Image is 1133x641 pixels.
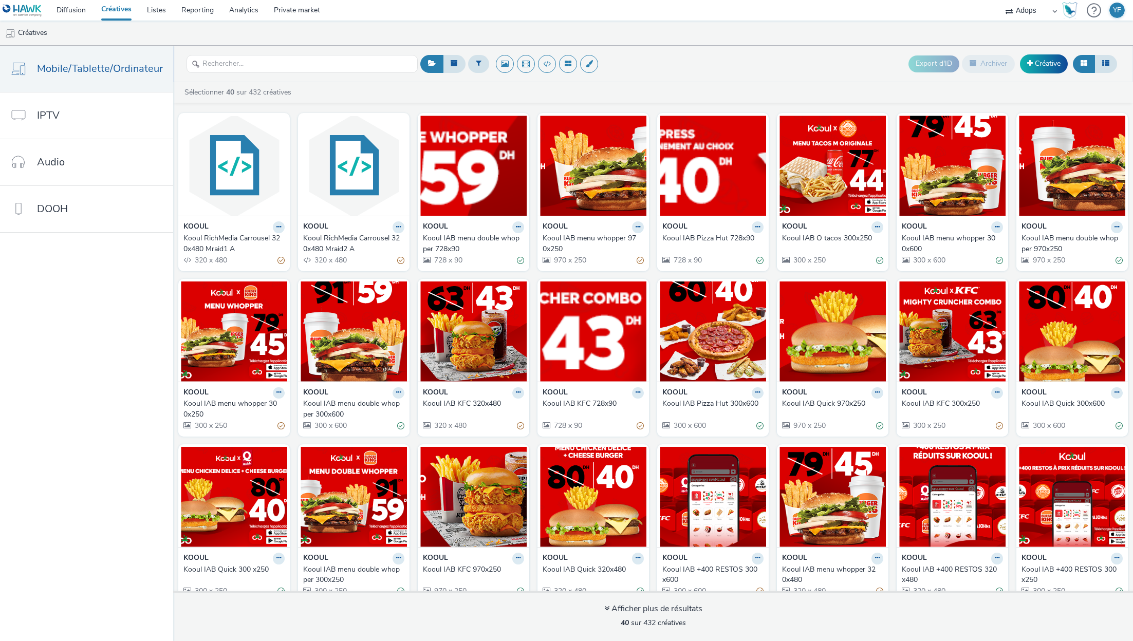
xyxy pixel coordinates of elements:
[1019,281,1125,382] img: Kooul IAB Quick 300x600 visual
[662,387,688,399] strong: KOOUL
[899,447,1006,547] img: Kooul IAB +400 RESTOS 320x480 visual
[902,399,1003,409] a: Kooul IAB KFC 300x250
[782,221,807,233] strong: KOOUL
[876,421,883,431] div: Valide
[194,586,227,596] span: 300 x 250
[183,233,285,254] a: Kooul RichMedia Carrousel 320x480 Mraid1 A
[782,553,807,564] strong: KOOUL
[540,116,646,216] img: Kooul IAB menu whopper 970x250 visual
[423,564,524,575] a: Kooul IAB KFC 970x250
[876,255,883,266] div: Valide
[181,281,287,382] img: Kooul IAB menu whopper 300x250 visual
[517,421,524,431] div: Partiellement valide
[662,564,764,586] a: Kooul IAB +400 RESTOS 300x600
[517,255,524,266] div: Valide
[637,255,644,266] div: Partiellement valide
[303,233,400,254] div: Kooul RichMedia Carrousel 320x480 Mraid2 A
[543,564,644,575] a: Kooul IAB Quick 320x480
[662,233,759,243] div: Kooul IAB Pizza Hut 728x90
[397,421,404,431] div: Valide
[637,586,644,597] div: Valide
[3,4,42,17] img: undefined Logo
[183,87,295,97] a: Sélectionner sur 432 créatives
[902,399,999,409] div: Kooul IAB KFC 300x250
[303,233,404,254] a: Kooul RichMedia Carrousel 320x480 Mraid2 A
[37,155,65,169] span: Audio
[423,399,520,409] div: Kooul IAB KFC 320x480
[194,421,227,430] span: 300 x 250
[756,586,764,597] div: Partiellement valide
[782,564,883,586] a: Kooul IAB menu whopper 320x480
[662,399,764,409] a: Kooul IAB Pizza Hut 300x600
[1021,399,1123,409] a: Kooul IAB Quick 300x600
[423,221,448,233] strong: KOOUL
[899,116,1006,216] img: Kooul IAB menu whopper 300x600 visual
[313,586,347,596] span: 300 x 250
[301,116,407,216] img: Kooul RichMedia Carrousel 320x480 Mraid2 A visual
[792,255,826,265] span: 300 x 250
[1019,447,1125,547] img: Kooul IAB +400 RESTOS 300x250 visual
[1116,421,1123,431] div: Valide
[277,421,285,431] div: Partiellement valide
[423,233,520,254] div: Kooul IAB menu double whopper 728x90
[660,281,766,382] img: Kooul IAB Pizza Hut 300x600 visual
[183,399,281,420] div: Kooul IAB menu whopper 300x250
[423,387,448,399] strong: KOOUL
[662,221,688,233] strong: KOOUL
[1021,564,1123,586] a: Kooul IAB +400 RESTOS 300x250
[662,233,764,243] a: Kooul IAB Pizza Hut 728x90
[996,586,1003,597] div: Valide
[660,447,766,547] img: Kooul IAB +400 RESTOS 300x600 visual
[181,116,287,216] img: Kooul RichMedia Carrousel 320x480 Mraid1 A visual
[303,399,404,420] a: Kooul IAB menu double whopper 300x600
[194,255,227,265] span: 320 x 480
[433,255,462,265] span: 728 x 90
[782,399,883,409] a: Kooul IAB Quick 970x250
[1062,2,1078,18] div: Hawk Academy
[543,553,568,564] strong: KOOUL
[779,281,886,382] img: Kooul IAB Quick 970x250 visual
[782,233,883,243] a: Kooul IAB O tacos 300x250
[1021,553,1047,564] strong: KOOUL
[181,447,287,547] img: Kooul IAB Quick 300 x250 visual
[996,421,1003,431] div: Partiellement valide
[792,586,826,596] span: 320 x 480
[303,399,400,420] div: Kooul IAB menu double whopper 300x600
[183,564,281,575] div: Kooul IAB Quick 300 x250
[1020,54,1068,73] a: Créative
[303,564,400,586] div: Kooul IAB menu double whopper 300x250
[782,233,879,243] div: Kooul IAB O tacos 300x250
[37,201,68,216] span: DOOH
[540,447,646,547] img: Kooul IAB Quick 320x480 visual
[226,87,234,97] strong: 40
[397,586,404,597] div: Valide
[423,399,524,409] a: Kooul IAB KFC 320x480
[183,399,285,420] a: Kooul IAB menu whopper 300x250
[183,553,209,564] strong: KOOUL
[756,421,764,431] div: Valide
[912,421,945,430] span: 300 x 250
[1021,233,1119,254] div: Kooul IAB menu double whopper 970x250
[543,233,640,254] div: Kooul IAB menu whopper 970x250
[183,387,209,399] strong: KOOUL
[1062,2,1082,18] a: Hawk Academy
[1032,255,1065,265] span: 970 x 250
[779,447,886,547] img: Kooul IAB menu whopper 320x480 visual
[1021,387,1047,399] strong: KOOUL
[621,618,686,628] span: sur 432 créatives
[397,255,404,266] div: Partiellement valide
[621,618,629,628] strong: 40
[1021,564,1119,586] div: Kooul IAB +400 RESTOS 300x250
[543,387,568,399] strong: KOOUL
[1073,55,1095,72] button: Grille
[782,399,879,409] div: Kooul IAB Quick 970x250
[662,564,759,586] div: Kooul IAB +400 RESTOS 300x600
[313,255,347,265] span: 320 x 480
[962,55,1015,72] button: Archiver
[303,553,328,564] strong: KOOUL
[912,255,945,265] span: 300 x 600
[902,233,1003,254] a: Kooul IAB menu whopper 300x600
[543,564,640,575] div: Kooul IAB Quick 320x480
[1116,255,1123,266] div: Valide
[899,281,1006,382] img: Kooul IAB KFC 300x250 visual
